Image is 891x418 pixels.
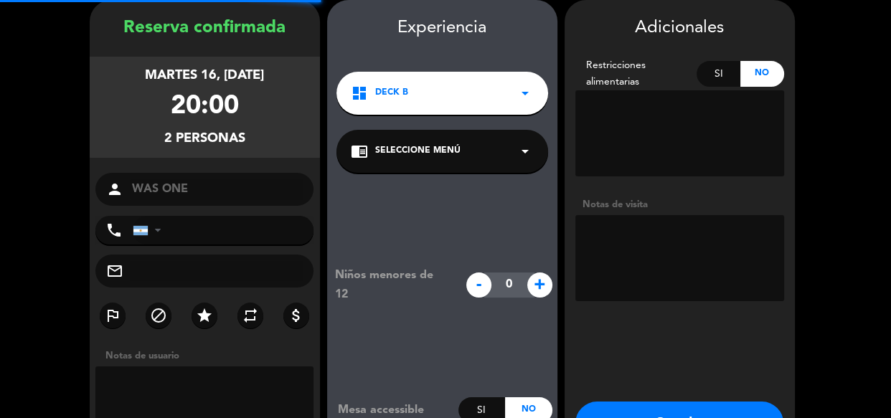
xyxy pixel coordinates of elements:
i: arrow_drop_down [517,143,534,160]
div: martes 16, [DATE] [145,65,264,86]
div: 2 personas [164,128,245,149]
div: No [740,61,784,87]
span: - [466,272,491,298]
div: Reserva confirmada [90,14,320,42]
i: outlined_flag [104,307,121,324]
i: phone [105,222,123,239]
i: mail_outline [106,262,123,280]
i: chrome_reader_mode [351,143,368,160]
div: Adicionales [575,14,784,42]
span: Seleccione Menú [375,144,461,158]
i: attach_money [288,307,305,324]
i: star [196,307,213,324]
div: Notas de usuario [98,348,320,364]
div: Argentina: +54 [133,217,166,244]
i: arrow_drop_down [517,85,534,102]
div: Niños menores de 12 [324,266,458,303]
div: Restricciones alimentarias [575,57,697,90]
span: Deck B [375,86,408,100]
i: block [150,307,167,324]
i: person [106,181,123,198]
i: repeat [242,307,259,324]
div: Notas de visita [575,197,784,212]
div: Si [697,61,740,87]
div: 20:00 [171,86,239,128]
span: + [527,272,552,298]
div: Experiencia [327,14,557,42]
i: dashboard [351,85,368,102]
